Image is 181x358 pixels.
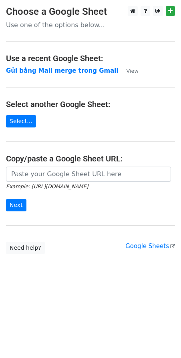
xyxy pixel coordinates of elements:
[6,167,171,182] input: Paste your Google Sheet URL here
[125,243,175,250] a: Google Sheets
[6,199,26,211] input: Next
[119,67,139,74] a: View
[6,99,175,109] h4: Select another Google Sheet:
[6,54,175,63] h4: Use a recent Google Sheet:
[6,67,119,74] a: Gửi bằng Mail merge trong Gmail
[6,154,175,163] h4: Copy/paste a Google Sheet URL:
[6,242,45,254] a: Need help?
[6,6,175,18] h3: Choose a Google Sheet
[6,21,175,29] p: Use one of the options below...
[6,183,88,189] small: Example: [URL][DOMAIN_NAME]
[127,68,139,74] small: View
[6,115,36,127] a: Select...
